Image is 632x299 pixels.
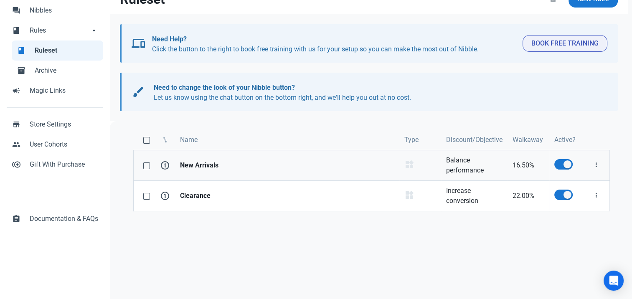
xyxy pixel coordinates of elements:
[7,81,103,101] a: campaignMagic Links
[17,46,25,54] span: book
[30,119,98,129] span: Store Settings
[404,190,414,200] span: widgets
[132,85,145,99] span: brush
[17,66,25,74] span: inventory_2
[513,135,543,145] span: Walkaway
[446,135,503,145] span: Discount/Objective
[12,86,20,94] span: campaign
[30,5,98,15] span: Nibbles
[132,37,145,50] span: devices
[7,114,103,134] a: storeStore Settings
[554,135,576,145] span: Active?
[175,150,399,180] a: New Arrivals
[30,25,90,35] span: Rules
[175,181,399,211] a: Clearance
[404,135,419,145] span: Type
[161,136,169,144] span: swap_vert
[90,25,98,34] span: arrow_drop_down
[7,20,103,41] a: bookRulesarrow_drop_down
[523,35,607,52] button: Book Free Training
[35,46,98,56] span: Ruleset
[154,83,599,103] p: Let us know using the chat button on the bottom right, and we'll help you out at no cost.
[12,5,20,14] span: forum
[7,155,103,175] a: control_point_duplicateGift With Purchase
[154,84,295,91] b: Need to change the look of your Nibble button?
[180,135,198,145] span: Name
[12,214,20,222] span: assignment
[30,160,98,170] span: Gift With Purchase
[7,0,103,20] a: forumNibbles
[30,86,98,96] span: Magic Links
[12,160,20,168] span: control_point_duplicate
[152,34,516,54] p: Click the button to the right to book free training with us for your setup so you can make the mo...
[404,160,414,170] span: widgets
[604,271,624,291] div: Open Intercom Messenger
[12,41,103,61] a: bookRuleset
[7,209,103,229] a: assignmentDocumentation & FAQs
[7,134,103,155] a: peopleUser Cohorts
[30,139,98,149] span: User Cohorts
[180,160,394,170] strong: New Arrivals
[12,139,20,148] span: people
[30,214,98,224] span: Documentation & FAQs
[12,25,20,34] span: book
[152,35,187,43] b: Need Help?
[161,161,169,170] span: 1
[441,181,508,211] a: Increase conversion
[12,119,20,128] span: store
[161,192,169,200] span: 1
[508,150,549,180] a: 16.50%
[180,191,394,201] strong: Clearance
[12,61,103,81] a: inventory_2Archive
[35,66,98,76] span: Archive
[508,181,549,211] a: 22.00%
[531,38,599,48] span: Book Free Training
[441,150,508,180] a: Balance performance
